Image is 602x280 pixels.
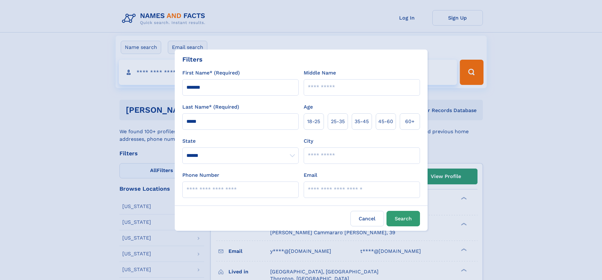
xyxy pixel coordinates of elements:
[378,118,393,125] span: 45‑60
[304,69,336,77] label: Middle Name
[386,211,420,226] button: Search
[182,137,299,145] label: State
[182,103,239,111] label: Last Name* (Required)
[304,103,313,111] label: Age
[304,171,317,179] label: Email
[307,118,320,125] span: 18‑25
[182,171,219,179] label: Phone Number
[331,118,345,125] span: 25‑35
[355,118,369,125] span: 35‑45
[182,55,203,64] div: Filters
[182,69,240,77] label: First Name* (Required)
[304,137,313,145] label: City
[405,118,415,125] span: 60+
[350,211,384,226] label: Cancel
